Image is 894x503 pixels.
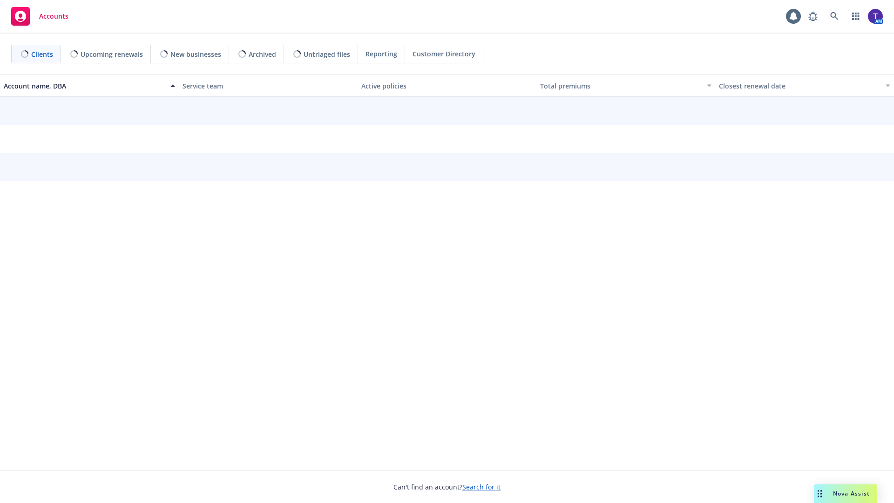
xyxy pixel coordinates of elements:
[833,489,870,497] span: Nova Assist
[7,3,72,29] a: Accounts
[413,49,475,59] span: Customer Directory
[540,81,701,91] div: Total premiums
[814,484,826,503] div: Drag to move
[249,49,276,59] span: Archived
[4,81,165,91] div: Account name, DBA
[358,75,536,97] button: Active policies
[393,482,501,492] span: Can't find an account?
[39,13,68,20] span: Accounts
[719,81,880,91] div: Closest renewal date
[183,81,354,91] div: Service team
[31,49,53,59] span: Clients
[715,75,894,97] button: Closest renewal date
[304,49,350,59] span: Untriaged files
[536,75,715,97] button: Total premiums
[81,49,143,59] span: Upcoming renewals
[804,7,822,26] a: Report a Bug
[361,81,533,91] div: Active policies
[847,7,865,26] a: Switch app
[868,9,883,24] img: photo
[462,483,501,491] a: Search for it
[170,49,221,59] span: New businesses
[814,484,877,503] button: Nova Assist
[179,75,358,97] button: Service team
[825,7,844,26] a: Search
[366,49,397,59] span: Reporting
